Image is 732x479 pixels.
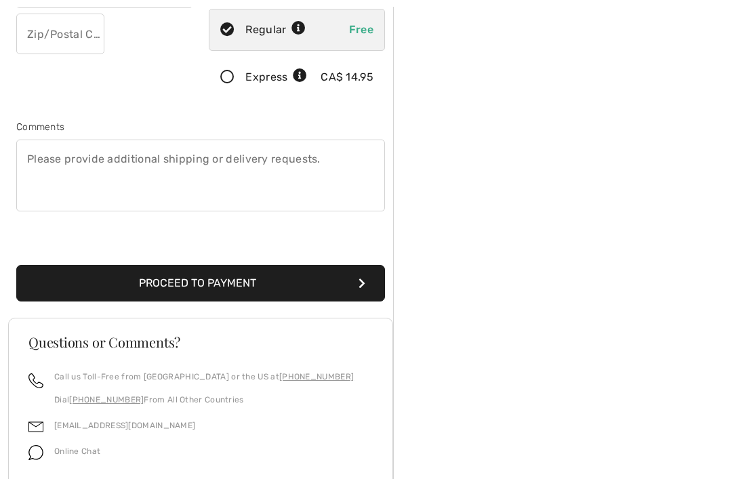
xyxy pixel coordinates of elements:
[245,69,307,85] div: Express
[245,22,306,38] div: Regular
[279,372,354,381] a: [PHONE_NUMBER]
[16,120,385,134] div: Comments
[28,335,373,349] h3: Questions or Comments?
[28,419,43,434] img: email
[321,69,373,85] div: CA$ 14.95
[54,394,354,406] p: Dial From All Other Countries
[54,446,100,456] span: Online Chat
[349,23,373,36] span: Free
[16,14,104,54] input: Zip/Postal Code
[54,421,195,430] a: [EMAIL_ADDRESS][DOMAIN_NAME]
[54,371,354,383] p: Call us Toll-Free from [GEOGRAPHIC_DATA] or the US at
[16,265,385,301] button: Proceed to Payment
[28,373,43,388] img: call
[28,445,43,460] img: chat
[69,395,144,404] a: [PHONE_NUMBER]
